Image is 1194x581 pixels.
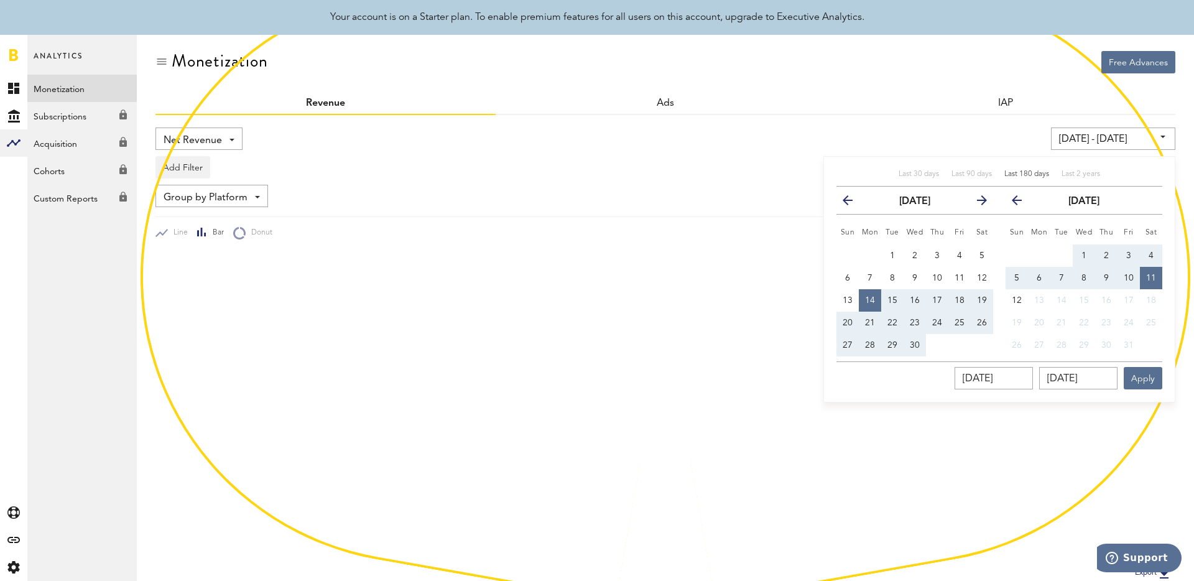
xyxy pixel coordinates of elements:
button: 20 [836,312,859,334]
button: 15 [1073,289,1095,312]
span: 15 [887,296,897,305]
span: 6 [845,274,850,282]
small: Thursday [1099,229,1114,236]
small: Tuesday [886,229,899,236]
span: 19 [1012,318,1022,327]
span: 6 [1037,274,1042,282]
button: 21 [1050,312,1073,334]
strong: [DATE] [1068,197,1099,207]
span: 15 [1079,296,1089,305]
input: __/__/____ [1039,367,1118,389]
span: 4 [957,251,962,260]
button: 2 [1095,244,1118,267]
button: 30 [1095,334,1118,356]
a: Acquisition [27,129,137,157]
a: Ads [657,98,674,108]
button: 16 [1095,289,1118,312]
button: 28 [1050,334,1073,356]
span: 1 [1081,251,1086,260]
button: 3 [926,244,948,267]
small: Thursday [930,229,945,236]
button: 18 [1140,289,1162,312]
button: 14 [1050,289,1073,312]
button: 11 [948,267,971,289]
span: 4 [1149,251,1154,260]
span: 26 [977,318,987,327]
span: 24 [932,318,942,327]
span: 3 [1126,251,1131,260]
button: 19 [1006,312,1028,334]
span: Group by Platform [164,187,248,208]
small: Friday [955,229,965,236]
span: 24 [1124,318,1134,327]
button: 29 [881,334,904,356]
span: Analytics [34,49,83,75]
button: 23 [1095,312,1118,334]
span: 17 [932,296,942,305]
small: Saturday [1145,229,1157,236]
span: 7 [868,274,872,282]
span: 30 [910,341,920,350]
button: 12 [971,267,993,289]
span: 10 [932,274,942,282]
span: 11 [955,274,965,282]
a: Monetization [27,75,137,102]
button: 25 [948,312,971,334]
button: 16 [904,289,926,312]
span: 1 [890,251,895,260]
button: 4 [948,244,971,267]
button: 14 [859,289,881,312]
small: Sunday [1010,229,1024,236]
button: 6 [836,267,859,289]
button: 13 [1028,289,1050,312]
small: Tuesday [1055,229,1068,236]
button: 20 [1028,312,1050,334]
button: 26 [1006,334,1028,356]
span: 9 [1104,274,1109,282]
button: 13 [836,289,859,312]
span: 5 [1014,274,1019,282]
span: 11 [1146,274,1156,282]
button: Apply [1124,367,1162,389]
button: 1 [1073,244,1095,267]
span: 31 [1124,341,1134,350]
button: 26 [971,312,993,334]
small: Monday [1031,229,1048,236]
span: 13 [1034,296,1044,305]
button: 25 [1140,312,1162,334]
button: Add Filter [155,156,210,179]
button: 27 [836,334,859,356]
span: 23 [910,318,920,327]
span: Net Revenue [164,130,222,151]
span: 8 [890,274,895,282]
span: 21 [1057,318,1067,327]
button: 10 [926,267,948,289]
small: Saturday [976,229,988,236]
span: 14 [1057,296,1067,305]
span: 21 [865,318,875,327]
button: 30 [904,334,926,356]
small: Wednesday [907,229,923,236]
span: 19 [977,296,987,305]
span: Last 30 days [899,170,939,178]
button: 24 [926,312,948,334]
button: 22 [1073,312,1095,334]
button: 17 [926,289,948,312]
a: Revenue [306,98,345,108]
button: 3 [1118,244,1140,267]
span: 18 [955,296,965,305]
button: 5 [1006,267,1028,289]
span: 22 [1079,318,1089,327]
span: 25 [1146,318,1156,327]
button: 9 [904,267,926,289]
span: 29 [1079,341,1089,350]
small: Friday [1124,229,1134,236]
span: 18 [1146,296,1156,305]
button: 1 [881,244,904,267]
button: 18 [948,289,971,312]
span: 25 [955,318,965,327]
div: Monetization [172,51,268,71]
small: Sunday [841,229,855,236]
span: Last 180 days [1004,170,1049,178]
